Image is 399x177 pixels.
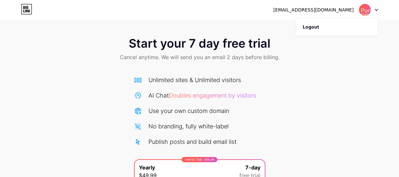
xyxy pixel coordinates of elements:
div: AI Chat [148,91,256,100]
div: LIMITED TIME : 50% off [182,157,217,162]
div: [EMAIL_ADDRESS][DOMAIN_NAME] [273,7,354,13]
li: Logout [296,18,378,36]
div: Publish posts and build email list [148,137,236,146]
span: 7-day [245,164,260,171]
span: Doubles engagement by visitors [169,92,256,99]
span: Cancel anytime. We will send you an email 2 days before billing. [120,53,279,61]
div: Use your own custom domain [148,106,229,115]
span: Start your 7 day free trial [129,37,270,50]
span: Yearly [139,164,155,171]
div: No branding, fully white-label [148,122,229,131]
div: Unlimited sites & Unlimited visitors [148,76,241,84]
img: purnimacaterer [359,4,371,16]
